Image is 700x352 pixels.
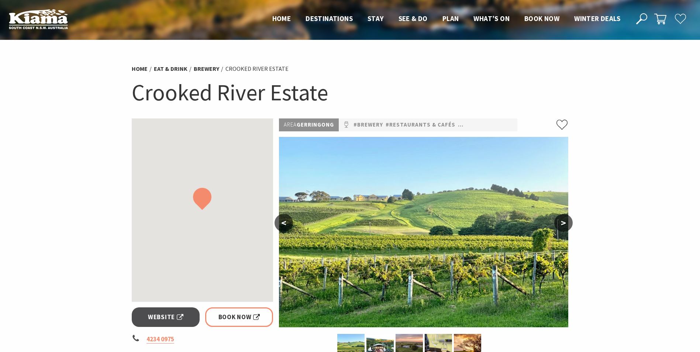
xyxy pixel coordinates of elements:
span: Book now [524,14,559,23]
button: > [554,214,573,232]
span: See & Do [399,14,428,23]
span: Website [148,312,183,322]
a: #brewery [354,120,383,130]
img: Vineyard View [279,137,568,327]
span: Book Now [218,312,260,322]
a: Home [132,65,148,73]
a: Book Now [205,307,273,327]
a: Website [132,307,200,327]
button: < [275,214,293,232]
h1: Crooked River Estate [132,77,569,107]
nav: Main Menu [265,13,628,25]
span: Stay [368,14,384,23]
p: Gerringong [279,118,339,131]
a: brewery [194,65,219,73]
span: Destinations [306,14,353,23]
a: Eat & Drink [154,65,187,73]
a: 4234 0975 [146,335,174,344]
span: What’s On [473,14,510,23]
span: Home [272,14,291,23]
span: Plan [442,14,459,23]
a: #Wineries & Breweries [458,120,527,130]
a: #Restaurants & Cafés [386,120,455,130]
span: Area [284,121,297,128]
span: Winter Deals [574,14,620,23]
li: Crooked River Estate [225,64,289,74]
img: Kiama Logo [9,9,68,29]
